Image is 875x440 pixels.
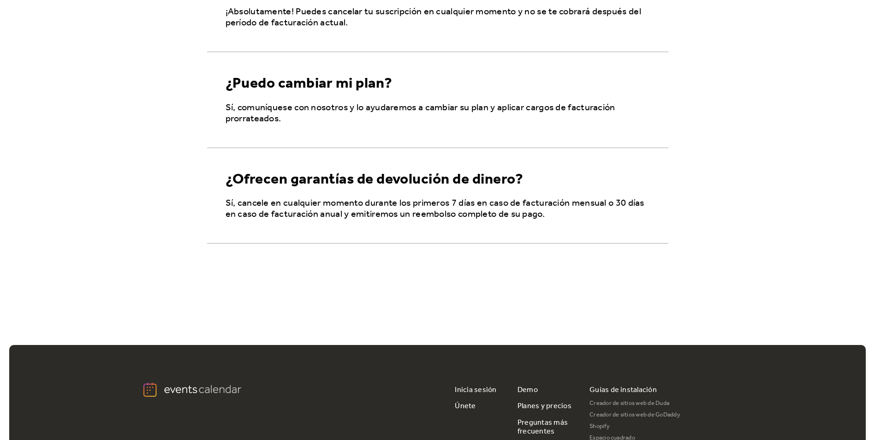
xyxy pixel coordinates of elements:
a: Planes y precios [518,398,571,414]
a: Creador de sitios web de GoDaddy [589,410,680,421]
p: ¡Absolutamente! Puedes cancelar tu suscripción en cualquier momento y no se te cobrará después de... [226,6,654,29]
a: Shopify [589,421,680,433]
a: Preguntas más frecuentes [518,415,575,440]
p: Sí, cancele en cualquier momento durante los primeros 7 días en caso de facturación mensual o 30 ... [226,198,654,220]
a: Creador de sitios web de Duda [589,398,680,410]
a: Únete [455,398,476,414]
div: ¿Puedo cambiar mi plan? [226,75,393,93]
div: ¿Ofrecen garantías de devolución de dinero? [226,171,524,189]
div: Guías de instalación [589,382,657,398]
a: Demo [518,382,538,398]
p: Sí, comuníquese con nosotros y lo ayudaremos a cambiar su plan y aplicar cargos de facturación pr... [226,102,654,125]
a: Inicia sesión [455,382,496,398]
